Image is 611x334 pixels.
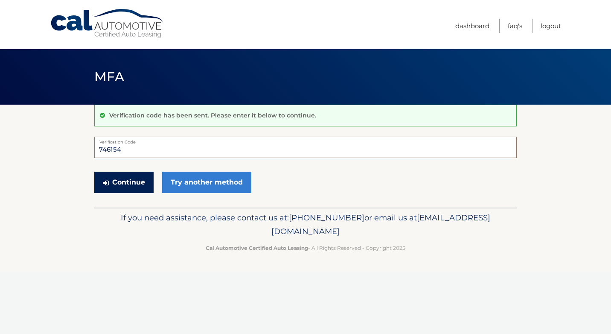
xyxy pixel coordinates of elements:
[94,137,517,144] label: Verification Code
[541,19,561,33] a: Logout
[94,69,124,85] span: MFA
[508,19,522,33] a: FAQ's
[100,211,511,238] p: If you need assistance, please contact us at: or email us at
[271,213,490,236] span: [EMAIL_ADDRESS][DOMAIN_NAME]
[50,9,165,39] a: Cal Automotive
[206,245,308,251] strong: Cal Automotive Certified Auto Leasing
[455,19,489,33] a: Dashboard
[94,172,154,193] button: Continue
[162,172,251,193] a: Try another method
[94,137,517,158] input: Verification Code
[100,243,511,252] p: - All Rights Reserved - Copyright 2025
[109,111,316,119] p: Verification code has been sent. Please enter it below to continue.
[289,213,364,223] span: [PHONE_NUMBER]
